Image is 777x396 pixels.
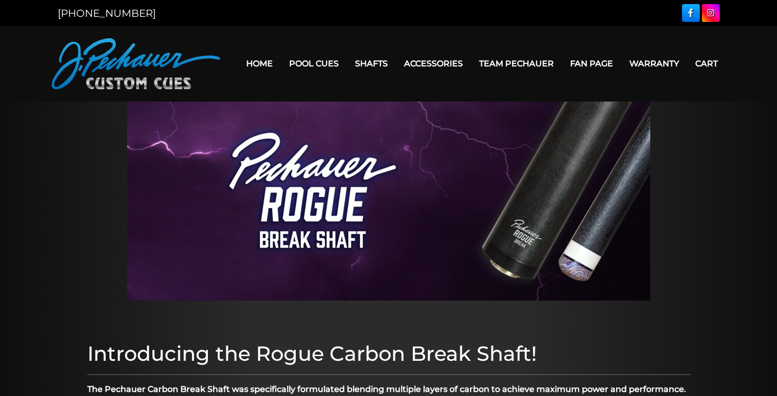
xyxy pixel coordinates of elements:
img: Pechauer Custom Cues [52,38,220,89]
a: Home [238,51,281,77]
a: Accessories [396,51,471,77]
a: [PHONE_NUMBER] [58,7,156,19]
a: Warranty [621,51,687,77]
a: Shafts [347,51,396,77]
a: Fan Page [562,51,621,77]
a: Team Pechauer [471,51,562,77]
h1: Introducing the Rogue Carbon Break Shaft! [87,341,690,366]
strong: The Pechauer Carbon Break Shaft was specifically formulated blending multiple layers of carbon to... [87,384,686,394]
a: Pool Cues [281,51,347,77]
a: Cart [687,51,726,77]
